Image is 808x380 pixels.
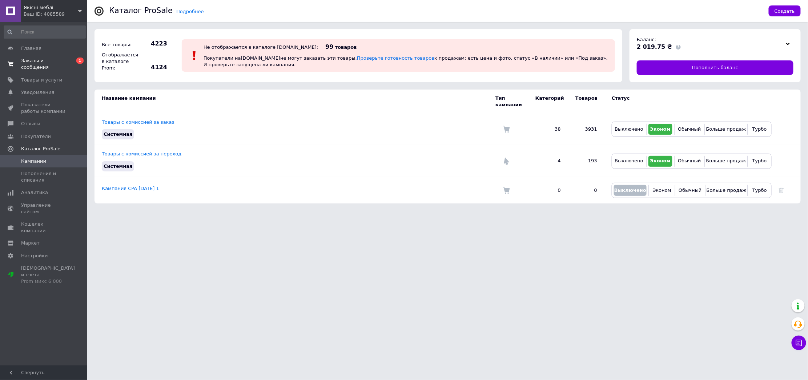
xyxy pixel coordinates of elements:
[102,151,181,157] a: Товары с комиссией за переход
[325,43,333,50] span: 99
[750,156,769,167] button: Турбо
[24,11,87,17] div: Ваш ID: 4085589
[650,126,671,132] span: Эконом
[528,177,568,203] td: 0
[648,124,672,135] button: Эконом
[614,156,644,167] button: Выключено
[706,158,746,163] span: Больше продаж
[95,90,495,114] td: Название кампании
[109,7,173,15] div: Каталог ProSale
[142,40,167,48] span: 4223
[21,253,48,259] span: Настройки
[21,77,62,83] span: Товары и услуги
[21,221,67,234] span: Кошелек компании
[528,114,568,145] td: 38
[204,55,608,67] span: Покупатели на [DOMAIN_NAME] не могут заказать эти товары. к продажам: есть цена и фото, статус «В...
[648,156,672,167] button: Эконом
[21,45,41,52] span: Главная
[637,43,672,50] span: 2 019.75 ₴
[568,90,604,114] td: Товаров
[615,158,643,163] span: Выключено
[100,50,140,74] div: Отображается в каталоге Prom:
[568,177,604,203] td: 0
[676,156,703,167] button: Обычный
[21,58,67,71] span: Заказы и сообщения
[21,265,75,285] span: [DEMOGRAPHIC_DATA] и счета
[779,187,784,193] a: Удалить
[21,102,67,115] span: Показатели работы компании
[100,40,140,50] div: Все товары:
[677,185,703,196] button: Обычный
[4,25,86,39] input: Поиск
[706,126,746,132] span: Больше продаж
[678,158,701,163] span: Обычный
[21,240,40,246] span: Маркет
[752,126,767,132] span: Турбо
[176,9,204,14] a: Подробнее
[637,60,793,75] a: Пополнить баланс
[615,126,643,132] span: Выключено
[102,119,174,125] a: Товары с комиссией за заказ
[503,126,510,133] img: Комиссия за заказ
[568,114,604,145] td: 3931
[21,120,40,127] span: Отзывы
[21,202,67,215] span: Управление сайтом
[568,145,604,177] td: 193
[614,187,646,193] span: Выключено
[503,187,510,194] img: Комиссия за заказ
[604,90,772,114] td: Статус
[21,158,46,165] span: Кампании
[142,63,167,71] span: 4124
[750,124,769,135] button: Турбо
[651,185,673,196] button: Эконом
[21,189,48,196] span: Аналитика
[357,55,434,61] a: Проверьте готовность товаров
[792,336,806,350] button: Чат с покупателем
[707,124,746,135] button: Больше продаж
[102,186,159,191] a: Кампания CPA [DATE] 1
[24,4,78,11] span: Якісні меблі
[21,278,75,285] div: Prom микс 6 000
[707,185,746,196] button: Больше продаж
[750,185,769,196] button: Турбо
[21,89,54,96] span: Уведомления
[21,170,67,183] span: Пополнения и списания
[653,187,671,193] span: Эконом
[204,44,318,50] div: Не отображается в каталоге [DOMAIN_NAME]:
[503,158,510,165] img: Комиссия за переход
[775,8,795,14] span: Создать
[752,187,767,193] span: Турбо
[650,158,671,163] span: Эконом
[707,187,747,193] span: Больше продаж
[637,37,656,42] span: Баланс:
[528,90,568,114] td: Категорий
[21,146,60,152] span: Каталог ProSale
[189,50,200,61] img: :exclamation:
[707,156,746,167] button: Больше продаж
[614,185,647,196] button: Выключено
[104,163,132,169] span: Системная
[692,64,738,71] span: Пополнить баланс
[614,124,644,135] button: Выключено
[679,187,702,193] span: Обычный
[335,44,357,50] span: товаров
[495,90,528,114] td: Тип кампании
[528,145,568,177] td: 4
[21,133,51,140] span: Покупатели
[76,58,84,64] span: 1
[678,126,701,132] span: Обычный
[676,124,703,135] button: Обычный
[769,5,801,16] button: Создать
[104,131,132,137] span: Системная
[752,158,767,163] span: Турбо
